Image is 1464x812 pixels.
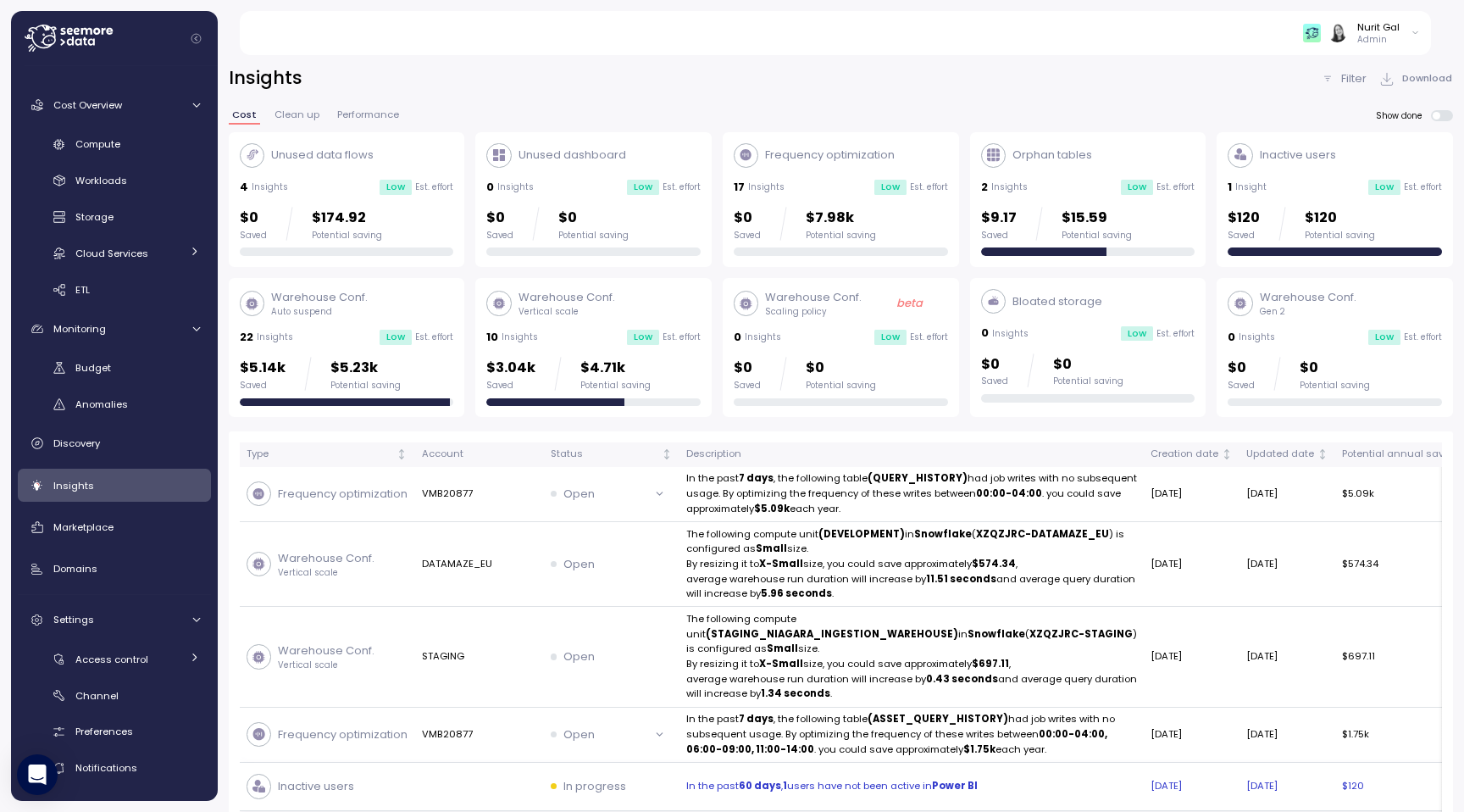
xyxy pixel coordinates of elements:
th: Creation dateNot sorted [1144,442,1239,467]
p: $120 [1228,207,1260,230]
span: Discovery [53,437,100,450]
p: Inactive users [1260,147,1336,164]
p: Insights [1239,331,1275,343]
p: 4 [240,179,248,196]
img: 65f98ecb31a39d60f1f315eb.PNG [1303,24,1321,42]
p: $174.92 [312,207,382,230]
strong: 60 days [739,779,781,793]
p: In the past , users have not been active in [686,779,1137,794]
p: In the past , the following table had job writes with no subsequent usage. By optimizing the freq... [686,712,1137,757]
span: Cloud Services [75,247,148,260]
p: Warehouse Conf. [278,642,374,659]
span: Storage [75,210,114,224]
p: $4.71k [580,357,651,380]
strong: 5.96 seconds [761,587,832,600]
td: [DATE] [1239,607,1335,707]
div: Type [247,447,394,462]
p: Est. effort [910,181,948,193]
p: 0 [734,329,741,346]
p: Est. effort [663,331,701,343]
span: Budget [75,361,111,375]
strong: 7 days [739,712,774,726]
strong: $697.11 [972,657,1009,670]
a: Marketplace [18,510,211,544]
div: Creation date [1151,447,1218,462]
div: Low [874,180,907,195]
p: Frequency optimization [765,147,895,164]
a: Settings [18,603,211,637]
p: $0 [734,207,761,230]
p: The following compute unit in ( ) is configured as size. [686,612,1137,657]
p: $15.59 [1062,207,1132,230]
div: Saved [734,380,761,392]
td: VMB20877 [414,708,543,763]
span: Cost Overview [53,98,122,112]
p: Unused data flows [271,147,374,164]
td: [DATE] [1144,467,1239,522]
a: Domains [18,553,211,587]
a: Workloads [18,167,211,195]
p: Insights [745,331,781,343]
p: Orphan tables [1012,147,1092,164]
strong: (QUERY_HISTORY) [868,471,968,485]
p: average warehouse run duration will increase by and average query duration will increase by . [686,572,1137,602]
span: Cost [232,110,257,120]
p: Gen 2 [1260,306,1356,318]
p: Est. effort [663,181,701,193]
p: By resizing it to size, you could save approximately , [686,657,1137,672]
strong: 1 [783,779,787,793]
div: Potential saving [580,380,651,392]
a: Cost Overview [18,88,211,122]
strong: 0.43 seconds [926,672,998,686]
a: Discovery [18,426,211,460]
p: $9.17 [981,207,1017,230]
p: Open [563,648,595,665]
div: Saved [240,230,267,242]
p: Est. effort [1404,331,1442,343]
p: Vertical scale [278,659,374,671]
p: $0 [558,207,629,230]
p: Auto suspend [271,306,368,318]
strong: Snowflake [968,627,1025,641]
a: Compute [18,131,211,159]
p: 0 [1228,329,1235,346]
p: $0 [1053,353,1123,376]
span: Marketplace [53,520,114,534]
div: Low [380,330,412,345]
div: Status [551,447,658,462]
div: Potential saving [806,380,876,392]
p: Warehouse Conf. [518,289,615,306]
div: Low [627,180,659,195]
p: $0 [981,353,1008,376]
div: Saved [1228,230,1260,242]
p: Frequency optimization [278,726,408,743]
div: Low [1121,180,1153,195]
p: $0 [240,207,267,230]
a: Anomalies [18,391,211,419]
p: Est. effort [1156,181,1195,193]
p: Warehouse Conf. [271,289,368,306]
a: Cloud Services [18,239,211,267]
td: [DATE] [1144,607,1239,707]
p: $0 [1228,357,1255,380]
div: Saved [981,230,1017,242]
p: Vertical scale [278,567,374,579]
p: $3.04k [486,357,535,380]
p: Warehouse Conf. [1260,289,1356,306]
strong: $574.34 [972,557,1016,570]
th: TypeNot sorted [240,442,415,467]
p: beta [896,295,923,312]
td: [DATE] [1239,708,1335,763]
span: Channel [75,689,119,703]
p: In progress [563,778,626,795]
a: Notifications [18,754,211,782]
p: Inactive users [278,778,354,795]
p: Est. effort [415,331,453,343]
p: Warehouse Conf. [278,550,374,567]
p: Insights [252,181,288,193]
p: By resizing it to size, you could save approximately , [686,557,1137,572]
div: Open Intercom Messenger [17,754,58,795]
th: Updated dateNot sorted [1239,442,1335,467]
p: $0 [1300,357,1370,380]
div: Low [380,180,412,195]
